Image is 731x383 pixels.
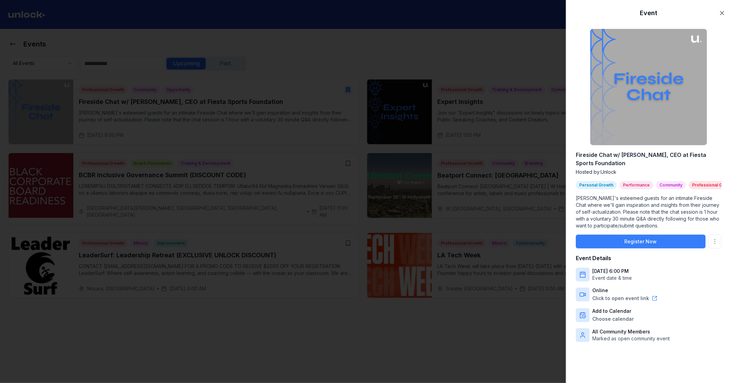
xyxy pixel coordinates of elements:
[592,295,649,302] a: Click to open event link
[592,295,657,302] button: Click to open event link
[576,195,721,229] p: [PERSON_NAME]'s esteemed guests for an intimate Fireside Chat where we'll gain inspiration and in...
[576,254,721,262] h4: Event Details
[576,181,617,189] div: Personal Growth
[576,151,721,167] h2: Fireside Chat w/ [PERSON_NAME], CEO at Fiesta Sports Foundation
[592,328,670,335] p: All Community Members
[592,335,670,342] p: Marked as open community event
[576,235,706,248] button: Register Now
[576,169,721,175] p: Hosted by: Unlock
[590,29,707,145] img: Event audience
[592,287,657,294] p: Online
[574,8,723,18] h2: Event
[592,316,634,322] button: Choose calendar
[592,268,632,275] p: [DATE] 6:00 PM
[592,275,632,281] p: Event date & time
[656,181,686,189] div: Community
[619,181,653,189] div: Performance
[592,308,634,315] p: Add to Calendar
